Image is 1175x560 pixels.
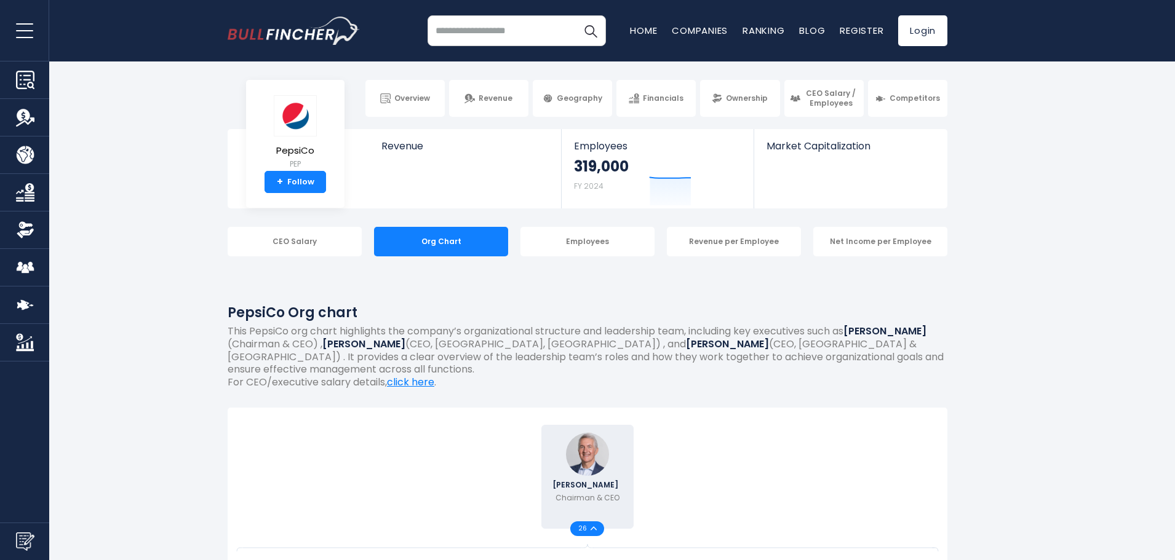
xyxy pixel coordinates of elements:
span: Overview [394,93,430,103]
b: [PERSON_NAME] [322,337,405,351]
a: Financials [616,80,696,117]
a: Competitors [868,80,947,117]
div: Revenue per Employee [667,227,801,256]
a: Geography [533,80,612,117]
strong: 319,000 [574,157,629,176]
a: Revenue [449,80,528,117]
div: Employees [520,227,655,256]
div: Net Income per Employee [813,227,947,256]
a: Register [840,24,883,37]
a: Go to homepage [228,17,360,45]
a: Home [630,24,657,37]
a: Blog [799,24,825,37]
h1: PepsiCo Org chart [228,302,947,323]
span: [PERSON_NAME] [552,481,622,489]
strong: + [277,176,283,187]
img: Ramon Laguarta [566,433,609,476]
a: Market Capitalization [754,129,946,173]
span: Revenue [479,93,512,103]
small: PEP [274,159,317,170]
p: This PepsiCo org chart highlights the company’s organizational structure and leadership team, inc... [228,325,947,376]
span: CEO Salary / Employees [804,89,858,108]
span: Competitors [890,93,940,103]
p: For CEO/executive salary details, . [228,376,947,389]
span: 26 [578,526,591,532]
span: Employees [574,140,741,152]
a: Ownership [700,80,779,117]
span: Geography [557,93,602,103]
a: Ranking [743,24,784,37]
a: Overview [365,80,445,117]
a: Companies [672,24,728,37]
span: Market Capitalization [767,140,934,152]
a: Employees 319,000 FY 2024 [562,129,753,208]
a: +Follow [265,171,326,193]
div: CEO Salary [228,227,362,256]
a: CEO Salary / Employees [784,80,864,117]
div: Org Chart [374,227,508,256]
span: Ownership [726,93,768,103]
a: PepsiCo PEP [273,95,317,172]
a: Ramon Laguarta [PERSON_NAME] Chairman & CEO 26 [541,425,634,529]
a: Revenue [369,129,562,173]
small: FY 2024 [574,181,603,191]
button: Search [575,15,606,46]
a: click here [387,375,434,389]
span: Financials [643,93,683,103]
img: Ownership [16,221,34,239]
img: bullfincher logo [228,17,360,45]
b: [PERSON_NAME] [843,324,926,338]
span: Revenue [381,140,549,152]
b: [PERSON_NAME] [686,337,769,351]
a: Login [898,15,947,46]
span: PepsiCo [274,146,317,156]
p: Chairman & CEO [556,492,619,503]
